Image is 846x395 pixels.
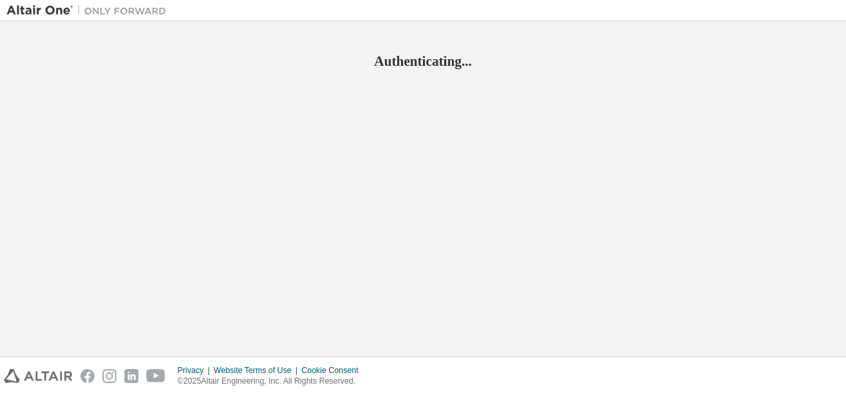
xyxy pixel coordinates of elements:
div: Privacy [178,365,213,376]
img: youtube.svg [146,369,166,383]
p: © 2025 Altair Engineering, Inc. All Rights Reserved. [178,376,366,387]
div: Cookie Consent [301,365,366,376]
img: linkedin.svg [124,369,138,383]
img: instagram.svg [102,369,116,383]
img: facebook.svg [80,369,94,383]
img: altair_logo.svg [4,369,72,383]
div: Website Terms of Use [213,365,301,376]
h2: Authenticating... [7,53,839,70]
img: Altair One [7,4,173,17]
